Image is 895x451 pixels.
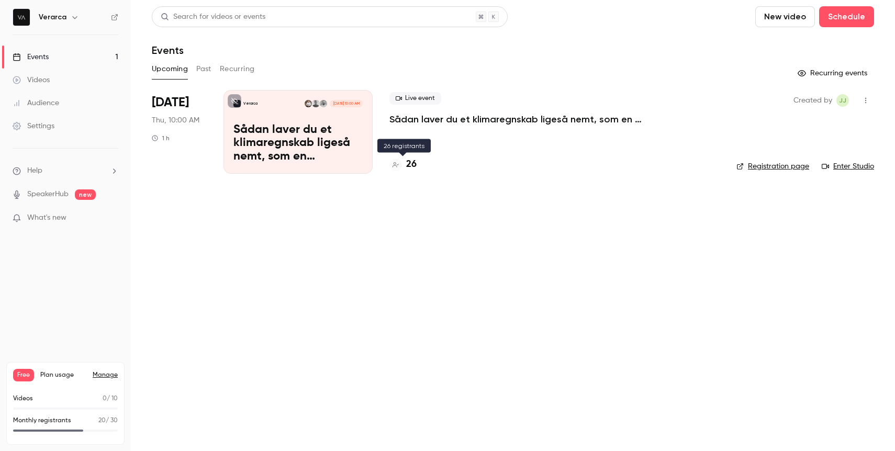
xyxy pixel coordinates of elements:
[793,94,832,107] span: Created by
[152,44,184,57] h1: Events
[13,75,50,85] div: Videos
[103,394,118,403] p: / 10
[152,90,207,174] div: Oct 23 Thu, 10:00 AM (Europe/Copenhagen)
[40,371,86,379] span: Plan usage
[320,100,327,107] img: Søren Højberg
[389,113,703,126] a: Sådan laver du et klimaregnskab ligeså nemt, som en resultatopgørelse
[243,101,258,106] p: Verarca
[389,92,441,105] span: Live event
[106,213,118,223] iframe: Noticeable Trigger
[152,134,170,142] div: 1 h
[839,94,846,107] span: Jj
[13,165,118,176] li: help-dropdown-opener
[819,6,874,27] button: Schedule
[39,12,66,22] h6: Verarca
[13,121,54,131] div: Settings
[793,65,874,82] button: Recurring events
[220,61,255,77] button: Recurring
[822,161,874,172] a: Enter Studio
[312,100,319,107] img: Dan Skovgaard
[305,100,312,107] img: Søren Orluf
[103,396,107,402] span: 0
[13,416,71,425] p: Monthly registrants
[836,94,849,107] span: Jonas jkr+wemarket@wemarket.dk
[93,371,118,379] a: Manage
[98,418,106,424] span: 20
[152,115,199,126] span: Thu, 10:00 AM
[13,394,33,403] p: Videos
[13,369,34,381] span: Free
[27,165,42,176] span: Help
[152,94,189,111] span: [DATE]
[330,100,362,107] span: [DATE] 10:00 AM
[13,52,49,62] div: Events
[13,98,59,108] div: Audience
[98,416,118,425] p: / 30
[27,189,69,200] a: SpeakerHub
[196,61,211,77] button: Past
[755,6,815,27] button: New video
[233,123,363,164] p: Sådan laver du et klimaregnskab ligeså nemt, som en resultatopgørelse
[75,189,96,200] span: new
[406,157,417,172] h4: 26
[27,212,66,223] span: What's new
[152,61,188,77] button: Upcoming
[389,157,417,172] a: 26
[13,9,30,26] img: Verarca
[161,12,265,22] div: Search for videos or events
[223,90,373,174] a: Sådan laver du et klimaregnskab ligeså nemt, som en resultatopgørelseVerarcaSøren HøjbergDan Skov...
[736,161,809,172] a: Registration page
